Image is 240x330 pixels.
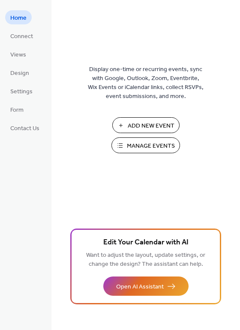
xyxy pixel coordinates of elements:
span: Edit Your Calendar with AI [103,237,189,249]
span: Form [10,106,24,115]
button: Manage Events [111,137,180,153]
button: Add New Event [112,117,180,133]
span: Design [10,69,29,78]
button: Open AI Assistant [103,276,189,296]
span: Open AI Assistant [116,282,164,291]
a: Design [5,65,34,80]
a: Form [5,102,29,116]
span: Settings [10,87,33,96]
span: Contact Us [10,124,39,133]
span: Add New Event [128,122,174,131]
span: Views [10,51,26,59]
a: Contact Us [5,121,45,135]
a: Views [5,47,31,61]
a: Home [5,10,32,24]
span: Want to adjust the layout, update settings, or change the design? The assistant can help. [86,250,205,270]
span: Manage Events [127,142,175,151]
a: Settings [5,84,38,98]
span: Home [10,14,27,23]
span: Display one-time or recurring events, sync with Google, Outlook, Zoom, Eventbrite, Wix Events or ... [88,65,204,101]
a: Connect [5,29,38,43]
span: Connect [10,32,33,41]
